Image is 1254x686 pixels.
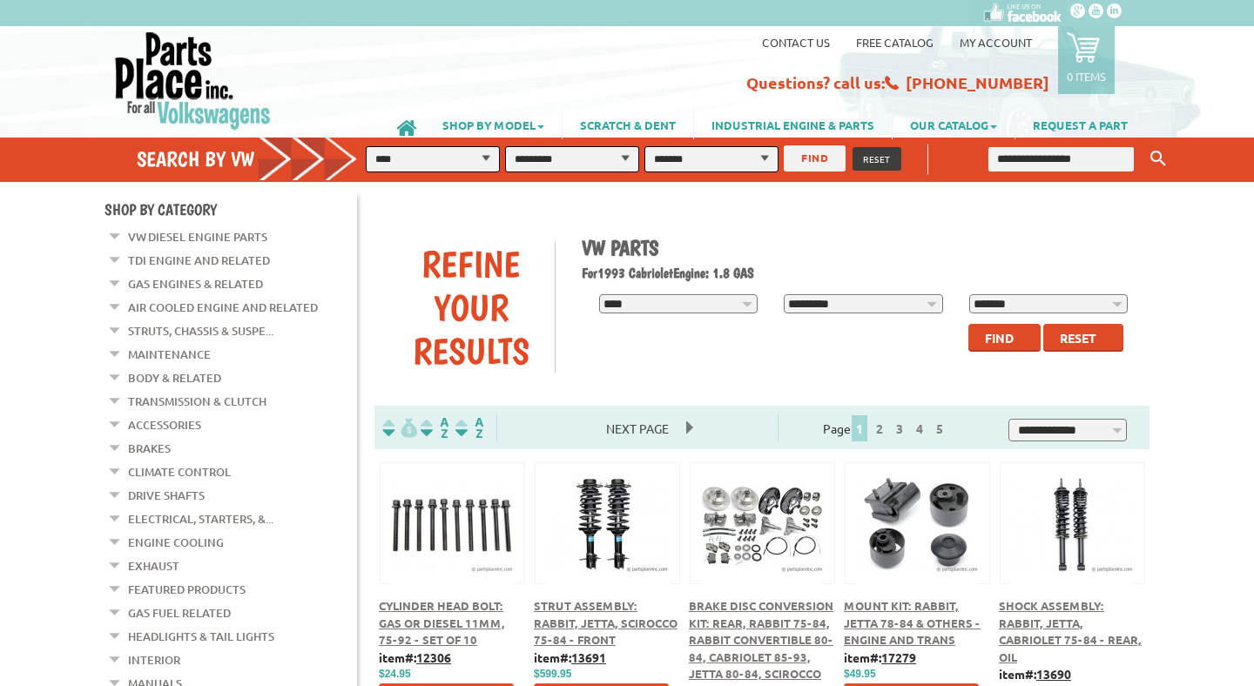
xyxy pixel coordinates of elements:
[968,324,1041,352] button: Find
[1145,145,1171,173] button: Keyword Search
[128,602,231,624] a: Gas Fuel Related
[912,420,927,436] a: 4
[128,296,318,319] a: Air Cooled Engine and Related
[128,461,231,483] a: Climate Control
[534,668,571,680] span: $599.95
[762,35,830,50] a: Contact us
[1015,110,1145,139] a: REQUEST A PART
[128,437,171,460] a: Brakes
[128,272,263,295] a: Gas Engines & Related
[128,508,273,530] a: Electrical, Starters, &...
[379,649,451,665] b: item#:
[856,35,934,50] a: Free Catalog
[128,414,201,436] a: Accessories
[388,242,555,373] div: Refine Your Results
[382,418,417,438] img: filterpricelow.svg
[417,418,452,438] img: Sort by Headline
[582,235,1137,260] h1: VW Parts
[853,147,901,171] button: RESET
[128,249,270,272] a: TDI Engine and Related
[128,555,179,577] a: Exhaust
[128,390,266,413] a: Transmission & Clutch
[844,649,916,665] b: item#:
[589,415,686,441] span: Next Page
[694,110,892,139] a: INDUSTRIAL ENGINE & PARTS
[128,484,205,507] a: Drive Shafts
[128,531,224,554] a: Engine Cooling
[932,420,947,436] a: 5
[137,146,375,171] h4: Search by VW
[784,145,846,171] button: FIND
[985,330,1014,346] span: Find
[999,666,1071,682] b: item#:
[893,110,1015,139] a: OUR CATALOG
[582,265,1137,281] h2: 1993 Cabriolet
[852,415,867,441] span: 1
[128,319,273,342] a: Struts, Chassis & Suspe...
[844,668,876,680] span: $49.95
[425,110,562,139] a: SHOP BY MODEL
[881,649,916,665] u: 17279
[844,598,981,647] a: Mount Kit: Rabbit, Jetta 78-84 & Others - Engine and Trans
[104,200,357,219] h4: Shop By Category
[113,30,273,131] img: Parts Place Inc!
[128,367,221,389] a: Body & Related
[1036,666,1071,682] u: 13690
[534,649,606,665] b: item#:
[571,649,606,665] u: 13691
[892,420,907,436] a: 3
[128,625,274,648] a: Headlights & Tail Lights
[673,265,754,281] span: Engine: 1.8 GAS
[872,420,887,436] a: 2
[999,598,1142,664] a: Shock Assembly: Rabbit, Jetta, Cabriolet 75-84 - Rear, Oil
[960,35,1032,50] a: My Account
[863,152,891,165] span: RESET
[128,225,267,248] a: VW Diesel Engine Parts
[534,598,678,647] a: Strut Assembly: Rabbit, Jetta, Scirocco 75-84 - Front
[379,668,411,680] span: $24.95
[1058,26,1115,94] a: 0 items
[128,343,211,366] a: Maintenance
[1043,324,1123,352] button: Reset
[452,418,487,438] img: Sort by Sales Rank
[416,649,451,665] u: 12306
[379,598,505,647] a: Cylinder Head Bolt: Gas or Diesel 11mm, 75-92 - Set Of 10
[582,265,597,281] span: For
[128,649,180,671] a: Interior
[1067,69,1106,84] p: 0 items
[1060,330,1096,346] span: Reset
[563,110,693,139] a: SCRATCH & DENT
[589,420,686,436] a: Next Page
[778,414,994,441] div: Page
[128,578,246,601] a: Featured Products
